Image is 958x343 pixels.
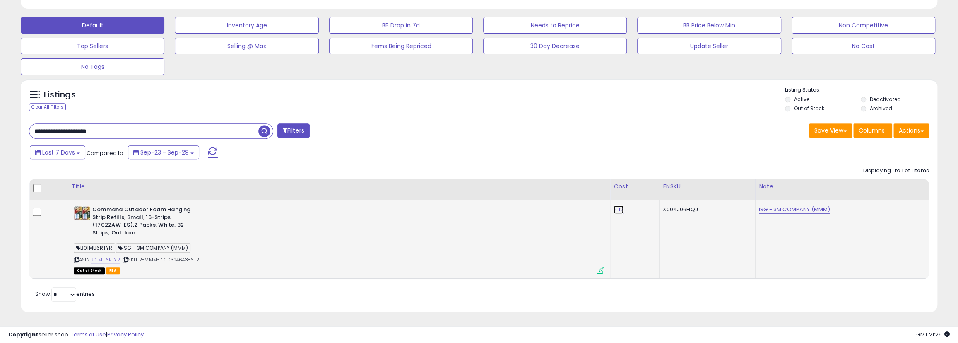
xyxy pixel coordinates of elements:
[21,17,164,34] button: Default
[483,38,627,54] button: 30 Day Decrease
[794,96,809,103] label: Active
[140,148,189,157] span: Sep-23 - Sep-29
[870,105,892,112] label: Archived
[74,206,90,220] img: 51BtTLM31lL._SL40_.jpg
[853,123,892,138] button: Columns
[663,182,752,191] div: FNSKU
[21,38,164,54] button: Top Sellers
[614,205,623,214] a: 6.12
[72,182,607,191] div: Title
[29,103,66,111] div: Clear All Filters
[175,17,318,34] button: Inventory Age
[175,38,318,54] button: Selling @ Max
[870,96,901,103] label: Deactivated
[329,38,473,54] button: Items Being Repriced
[74,267,105,274] span: All listings that are currently out of stock and unavailable for purchase on Amazon
[863,167,929,175] div: Displaying 1 to 1 of 1 items
[116,243,190,253] span: ISG - 3M COMPANY (MMM)
[30,145,85,159] button: Last 7 Days
[794,105,824,112] label: Out of Stock
[916,331,950,338] span: 2025-10-7 21:29 GMT
[785,86,937,94] p: Listing States:
[8,331,144,339] div: seller snap | |
[277,123,310,138] button: Filters
[74,206,604,273] div: ASIN:
[42,148,75,157] span: Last 7 Days
[128,145,199,159] button: Sep-23 - Sep-29
[893,123,929,138] button: Actions
[792,38,935,54] button: No Cost
[483,17,627,34] button: Needs to Reprice
[8,331,39,338] strong: Copyright
[87,149,125,157] span: Compared to:
[35,290,95,298] span: Show: entries
[44,89,76,101] h5: Listings
[91,256,120,263] a: B01MU6RTYR
[637,38,781,54] button: Update Seller
[121,256,199,263] span: | SKU: 2-MMM-7100324643-6.12
[759,205,830,214] a: ISG - 3M COMPANY (MMM)
[21,58,164,75] button: No Tags
[107,331,144,338] a: Privacy Policy
[614,182,656,191] div: Cost
[663,206,749,213] div: X004J06HQJ
[329,17,473,34] button: BB Drop in 7d
[809,123,852,138] button: Save View
[859,126,885,135] span: Columns
[71,331,106,338] a: Terms of Use
[637,17,781,34] button: BB Price Below Min
[106,267,120,274] span: FBA
[74,243,115,253] span: B01MU6RTYR
[92,206,193,239] b: Command Outdoor Foam Hanging Strip Refills, Small, 16-Strips (17022AW-ES),2 Packs, White, 32 Stri...
[759,182,925,191] div: Note
[792,17,935,34] button: Non Competitive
